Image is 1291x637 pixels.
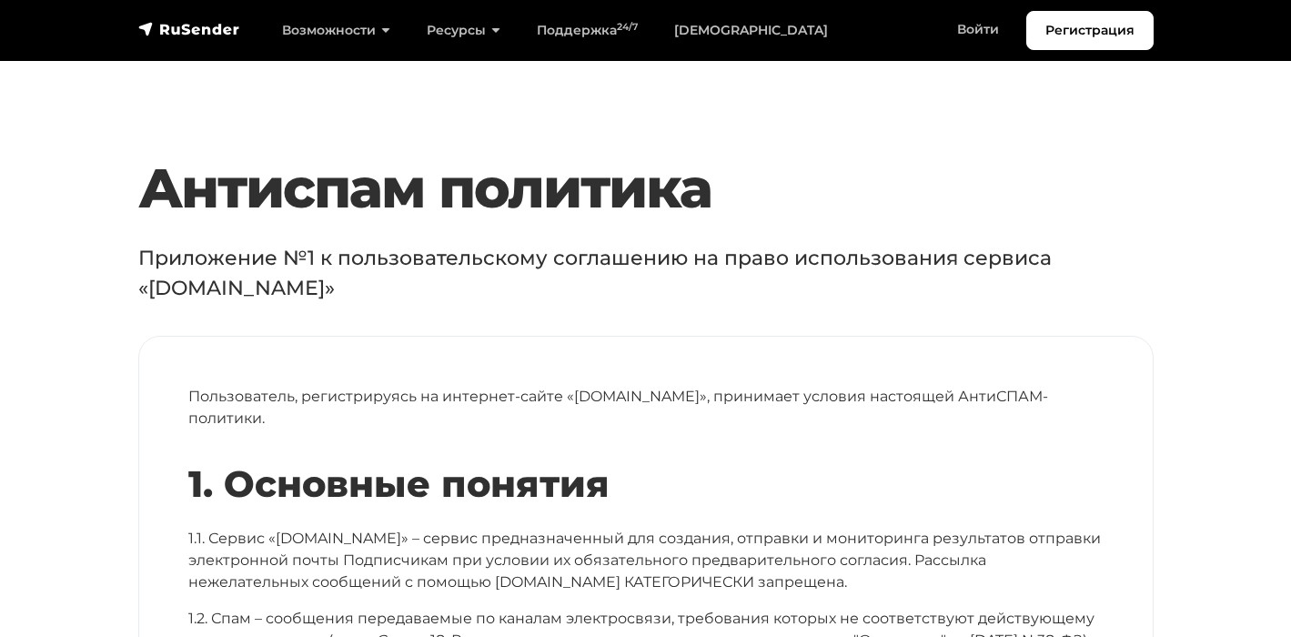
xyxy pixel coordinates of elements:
[617,21,638,33] sup: 24/7
[519,12,656,49] a: Поддержка24/7
[188,528,1104,593] p: 1.1. Сервис «[DOMAIN_NAME]» – сервис предназначенный для создания, отправки и мониторинга результ...
[656,12,846,49] a: [DEMOGRAPHIC_DATA]
[939,11,1017,48] a: Войти
[188,386,1104,430] p: Пользователь, регистрируясь на интернет-сайте «[DOMAIN_NAME]», принимает условия настоящей АнтиСП...
[138,156,1154,221] h1: Антиспам политика
[264,12,408,49] a: Возможности
[1026,11,1154,50] a: Регистрация
[188,462,1104,506] h2: 1. Основные понятия
[138,243,1154,303] p: Приложение №1 к пользовательскому соглашению на право использования сервиса «[DOMAIN_NAME]»
[138,20,240,38] img: RuSender
[408,12,519,49] a: Ресурсы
